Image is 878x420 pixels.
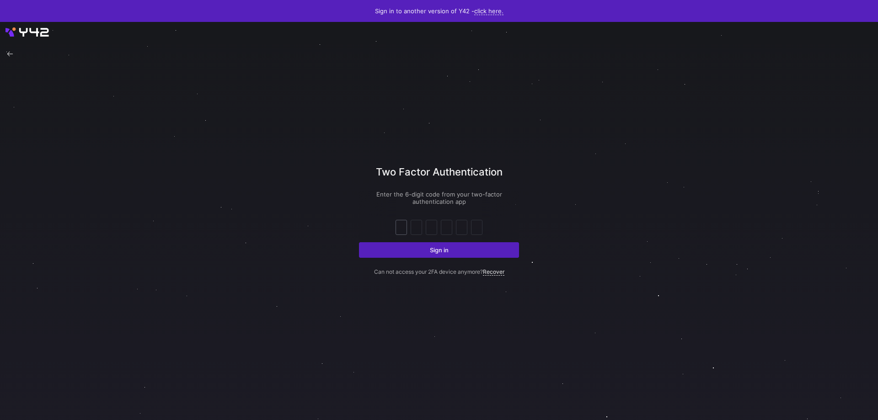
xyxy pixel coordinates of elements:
a: click here. [474,7,503,15]
div: Two Factor Authentication [359,165,519,191]
p: Can not access your 2FA device anymore? [359,258,519,275]
button: Sign in [359,242,519,258]
p: Enter the 6-digit code from your two-factor authentication app [359,191,519,205]
span: Sign in [430,246,449,254]
a: Recover [483,268,504,276]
